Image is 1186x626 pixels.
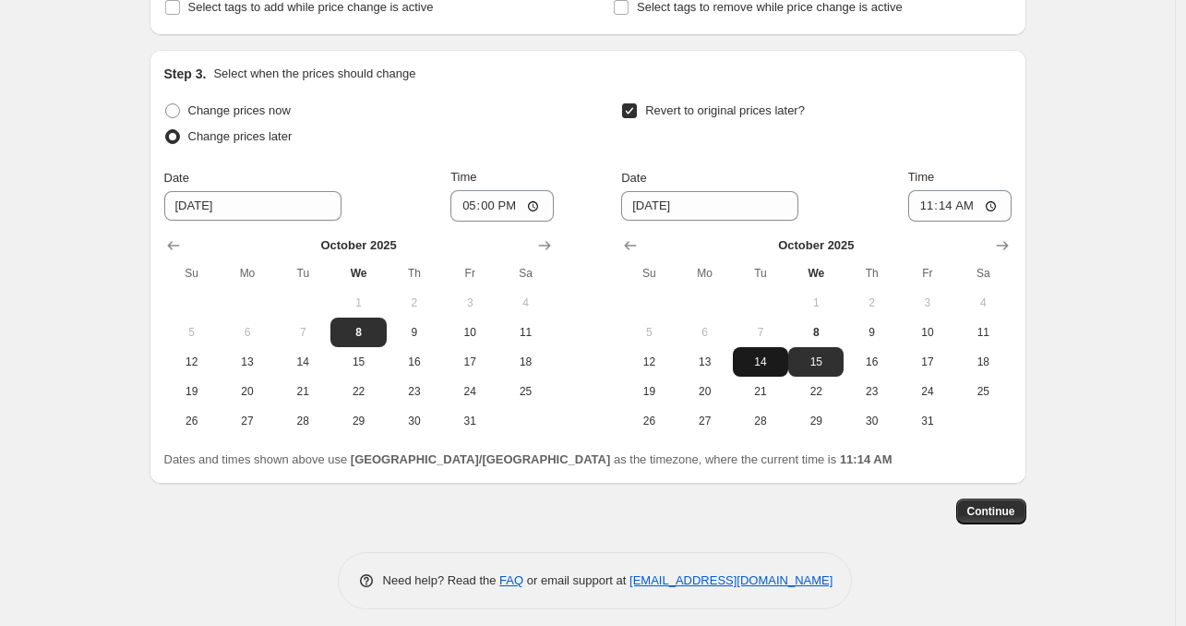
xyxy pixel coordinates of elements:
[621,171,646,185] span: Date
[685,414,725,428] span: 27
[955,259,1011,288] th: Saturday
[338,414,378,428] span: 29
[164,347,220,377] button: Sunday October 12 2025
[677,347,733,377] button: Monday October 13 2025
[955,288,1011,318] button: Saturday October 4 2025
[851,414,892,428] span: 30
[220,318,275,347] button: Monday October 6 2025
[629,355,669,369] span: 12
[907,384,948,399] span: 24
[796,266,836,281] span: We
[733,318,788,347] button: Tuesday October 7 2025
[164,406,220,436] button: Sunday October 26 2025
[677,259,733,288] th: Monday
[442,288,497,318] button: Friday October 3 2025
[505,384,545,399] span: 25
[963,355,1003,369] span: 18
[621,259,677,288] th: Sunday
[844,318,899,347] button: Thursday October 9 2025
[851,325,892,340] span: 9
[900,406,955,436] button: Friday October 31 2025
[497,259,553,288] th: Saturday
[505,355,545,369] span: 18
[532,233,557,259] button: Show next month, November 2025
[733,406,788,436] button: Tuesday October 28 2025
[788,377,844,406] button: Wednesday October 22 2025
[330,406,386,436] button: Wednesday October 29 2025
[844,406,899,436] button: Thursday October 30 2025
[442,318,497,347] button: Friday October 10 2025
[629,266,669,281] span: Su
[851,384,892,399] span: 23
[275,318,330,347] button: Tuesday October 7 2025
[449,384,490,399] span: 24
[172,325,212,340] span: 5
[164,452,892,466] span: Dates and times shown above use as the timezone, where the current time is
[955,318,1011,347] button: Saturday October 11 2025
[387,288,442,318] button: Thursday October 2 2025
[844,259,899,288] th: Thursday
[351,452,610,466] b: [GEOGRAPHIC_DATA]/[GEOGRAPHIC_DATA]
[227,266,268,281] span: Mo
[963,325,1003,340] span: 11
[955,347,1011,377] button: Saturday October 18 2025
[275,406,330,436] button: Tuesday October 28 2025
[220,347,275,377] button: Monday October 13 2025
[796,414,836,428] span: 29
[617,233,643,259] button: Show previous month, September 2025
[497,347,553,377] button: Saturday October 18 2025
[394,355,435,369] span: 16
[188,129,293,143] span: Change prices later
[450,190,554,222] input: 12:00
[796,295,836,310] span: 1
[733,259,788,288] th: Tuesday
[788,406,844,436] button: Wednesday October 29 2025
[796,384,836,399] span: 22
[685,384,725,399] span: 20
[338,295,378,310] span: 1
[449,355,490,369] span: 17
[685,355,725,369] span: 13
[505,325,545,340] span: 11
[188,103,291,117] span: Change prices now
[330,377,386,406] button: Wednesday October 22 2025
[282,384,323,399] span: 21
[282,414,323,428] span: 28
[497,318,553,347] button: Saturday October 11 2025
[621,318,677,347] button: Sunday October 5 2025
[900,318,955,347] button: Friday October 10 2025
[900,347,955,377] button: Friday October 17 2025
[394,414,435,428] span: 30
[740,384,781,399] span: 21
[677,377,733,406] button: Monday October 20 2025
[330,318,386,347] button: Today Wednesday October 8 2025
[227,325,268,340] span: 6
[172,414,212,428] span: 26
[908,170,934,184] span: Time
[796,325,836,340] span: 8
[621,406,677,436] button: Sunday October 26 2025
[394,384,435,399] span: 23
[844,288,899,318] button: Thursday October 2 2025
[330,288,386,318] button: Wednesday October 1 2025
[449,414,490,428] span: 31
[505,266,545,281] span: Sa
[164,171,189,185] span: Date
[851,295,892,310] span: 2
[497,288,553,318] button: Saturday October 4 2025
[621,347,677,377] button: Sunday October 12 2025
[394,325,435,340] span: 9
[621,377,677,406] button: Sunday October 19 2025
[449,325,490,340] span: 10
[740,325,781,340] span: 7
[442,259,497,288] th: Friday
[629,573,833,587] a: [EMAIL_ADDRESS][DOMAIN_NAME]
[387,259,442,288] th: Thursday
[172,355,212,369] span: 12
[220,259,275,288] th: Monday
[497,377,553,406] button: Saturday October 25 2025
[963,266,1003,281] span: Sa
[907,355,948,369] span: 17
[387,318,442,347] button: Thursday October 9 2025
[907,414,948,428] span: 31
